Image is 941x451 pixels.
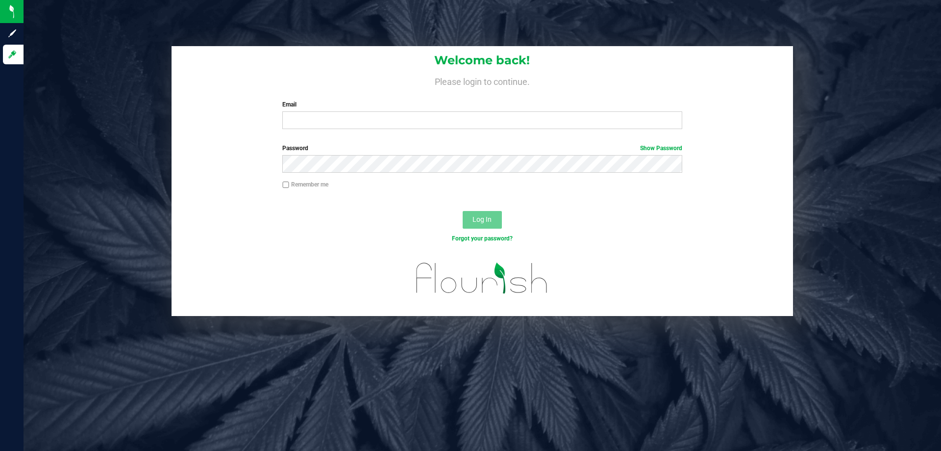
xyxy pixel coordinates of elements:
[404,253,560,303] img: flourish_logo.svg
[282,182,289,188] input: Remember me
[463,211,502,229] button: Log In
[7,28,17,38] inline-svg: Sign up
[7,50,17,59] inline-svg: Log in
[452,235,513,242] a: Forgot your password?
[282,180,328,189] label: Remember me
[282,100,682,109] label: Email
[472,215,492,223] span: Log In
[282,145,308,152] span: Password
[172,54,793,67] h1: Welcome back!
[640,145,682,152] a: Show Password
[172,75,793,86] h4: Please login to continue.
